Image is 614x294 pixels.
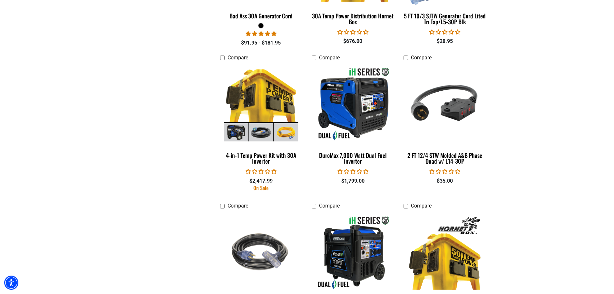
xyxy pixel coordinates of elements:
[228,55,248,61] span: Compare
[337,168,368,175] span: 0.00 stars
[404,152,486,164] div: 2 FT 12/4 STW Molded A&B Phase Quad w/ L14-30P
[228,203,248,209] span: Compare
[220,64,302,168] a: 4-in-1 Temp Power Kit with 30A Inverter 4-in-1 Temp Power Kit with 30A Inverter
[246,168,277,175] span: 0.00 stars
[312,37,394,45] div: $676.00
[220,185,302,190] div: On Sale
[404,64,486,168] a: 2 FT 12/4 STW Molded A&B Phase Quad w/ L14-30P 2 FT 12/4 STW Molded A&B Phase Quad w/ L14-30P
[246,31,277,37] span: 5.00 stars
[220,67,302,141] img: 4-in-1 Temp Power Kit with 30A Inverter
[319,55,340,61] span: Compare
[337,29,368,35] span: 0.00 stars
[312,64,394,168] a: DuroMax 7,000 Watt Dual Fuel Inverter DuroMax 7,000 Watt Dual Fuel Inverter
[404,67,485,141] img: 2 FT 12/4 STW Molded A&B Phase Quad w/ L14-30P
[404,177,486,185] div: $35.00
[429,168,460,175] span: 0.00 stars
[429,29,460,35] span: 0.00 stars
[220,39,302,47] div: $91.95 - $181.95
[312,152,394,164] div: DuroMax 7,000 Watt Dual Fuel Inverter
[312,13,394,25] div: 30A Temp Power Distribution Hornet Box
[404,37,486,45] div: $28.95
[404,216,485,290] img: 50A Temp Power Distribution Hornet Box
[220,13,302,19] div: Bad Ass 30A Generator Cord
[312,177,394,185] div: $1,799.00
[411,55,432,61] span: Compare
[411,203,432,209] span: Compare
[220,177,302,185] div: $2,417.99
[220,152,302,164] div: 4-in-1 Temp Power Kit with 30A Inverter
[312,67,394,141] img: DuroMax 7,000 Watt Dual Fuel Inverter
[4,276,18,290] div: Accessibility Menu
[220,216,302,290] img: black
[312,216,394,290] img: DuroMax 9,500 Watt Dual Fuel Inverter
[319,203,340,209] span: Compare
[404,13,486,25] div: 5 FT 10/3 SJTW Generator Cord Lited Tri Tap/L5-30P Blk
